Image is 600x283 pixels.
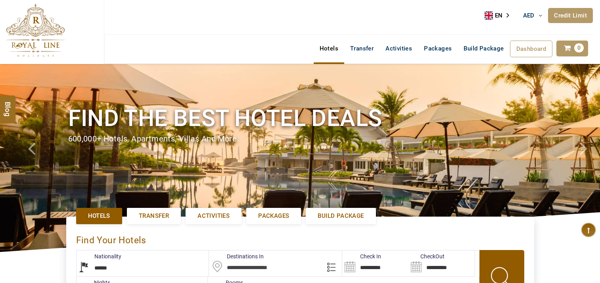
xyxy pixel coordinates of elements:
[186,208,242,224] a: Activities
[127,208,181,224] a: Transfer
[556,41,588,56] a: 0
[523,12,535,19] span: AED
[68,133,532,145] div: 600,000+ hotels, apartments, villas and more.
[76,227,524,250] div: Find Your Hotels
[380,41,418,56] a: Activities
[139,212,169,220] span: Transfer
[68,103,532,133] h1: Find the best hotel deals
[408,250,475,276] input: Search
[344,41,380,56] a: Transfer
[246,208,301,224] a: Packages
[258,212,289,220] span: Packages
[3,101,13,108] span: Blog
[197,212,230,220] span: Activities
[516,45,546,52] span: Dashboard
[458,41,510,56] a: Build Package
[306,208,376,224] a: Build Package
[574,43,584,52] span: 0
[408,252,445,260] label: CheckOut
[485,10,515,21] a: EN
[314,41,344,56] a: Hotels
[6,4,65,57] img: The Royal Line Holidays
[485,10,515,21] aside: Language selected: English
[342,250,408,276] input: Search
[342,252,381,260] label: Check In
[548,8,593,23] a: Credit Limit
[209,252,264,260] label: Destinations In
[77,252,121,260] label: Nationality
[88,212,110,220] span: Hotels
[485,10,515,21] div: Language
[318,212,364,220] span: Build Package
[76,208,122,224] a: Hotels
[418,41,458,56] a: Packages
